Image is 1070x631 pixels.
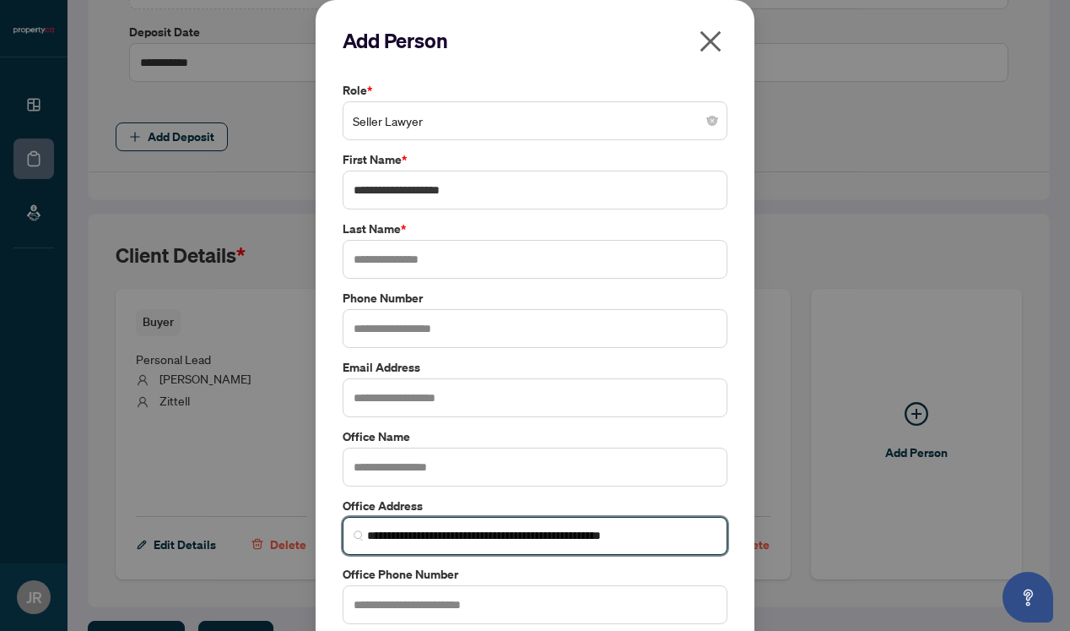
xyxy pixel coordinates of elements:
span: close [697,28,724,55]
label: Office Phone Number [343,565,727,584]
label: Office Name [343,427,727,446]
label: Office Address [343,497,727,515]
button: Open asap [1002,572,1053,623]
label: Last Name [343,220,727,238]
span: close-circle [707,116,717,126]
label: First Name [343,150,727,169]
span: Seller Lawyer [353,105,717,137]
label: Email Address [343,358,727,377]
img: search_icon [354,530,364,541]
h2: Add Person [343,27,727,54]
label: Phone Number [343,289,727,307]
label: Role [343,81,727,100]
